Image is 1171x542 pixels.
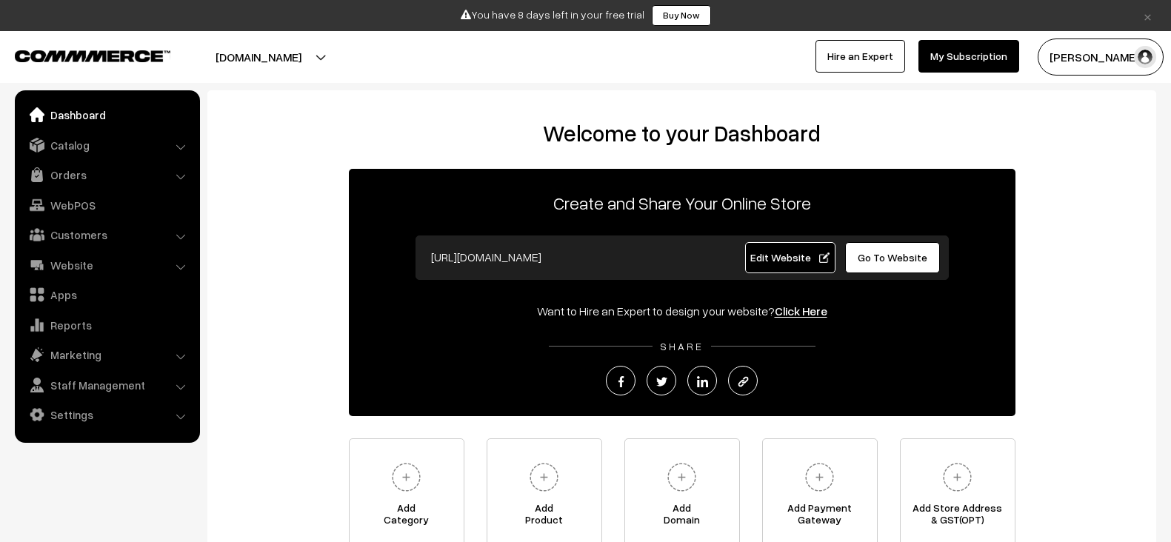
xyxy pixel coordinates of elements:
[1138,7,1158,24] a: ×
[845,242,941,273] a: Go To Website
[653,340,711,352] span: SHARE
[222,120,1141,147] h2: Welcome to your Dashboard
[19,341,195,368] a: Marketing
[1134,46,1156,68] img: user
[19,401,195,428] a: Settings
[901,502,1015,532] span: Add Store Address & GST(OPT)
[350,502,464,532] span: Add Category
[937,457,978,498] img: plus.svg
[858,251,927,264] span: Go To Website
[19,252,195,278] a: Website
[19,192,195,218] a: WebPOS
[19,372,195,398] a: Staff Management
[19,281,195,308] a: Apps
[19,101,195,128] a: Dashboard
[19,312,195,338] a: Reports
[775,304,827,318] a: Click Here
[750,251,830,264] span: Edit Website
[19,161,195,188] a: Orders
[19,221,195,248] a: Customers
[164,39,353,76] button: [DOMAIN_NAME]
[661,457,702,498] img: plus.svg
[1038,39,1164,76] button: [PERSON_NAME]
[799,457,840,498] img: plus.svg
[15,50,170,61] img: COMMMERCE
[5,5,1166,26] div: You have 8 days left in your free trial
[524,457,564,498] img: plus.svg
[745,242,835,273] a: Edit Website
[349,190,1015,216] p: Create and Share Your Online Store
[918,40,1019,73] a: My Subscription
[487,502,601,532] span: Add Product
[625,502,739,532] span: Add Domain
[15,46,144,64] a: COMMMERCE
[763,502,877,532] span: Add Payment Gateway
[386,457,427,498] img: plus.svg
[349,302,1015,320] div: Want to Hire an Expert to design your website?
[19,132,195,158] a: Catalog
[652,5,711,26] a: Buy Now
[815,40,905,73] a: Hire an Expert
